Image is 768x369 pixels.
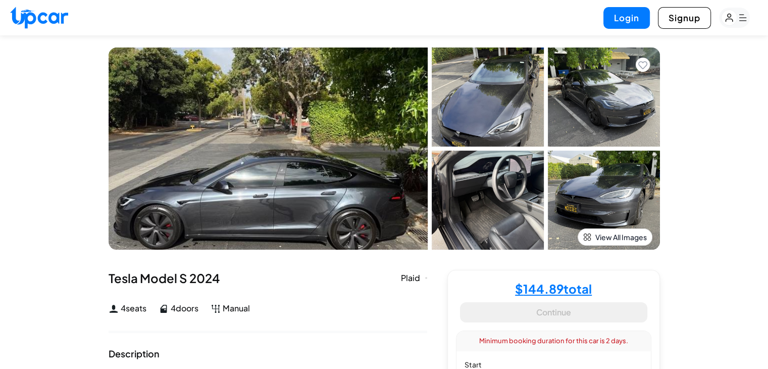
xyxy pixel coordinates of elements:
span: 4 doors [171,302,198,314]
span: View All Images [595,232,647,242]
div: Description [109,349,160,358]
span: Manual [223,302,250,314]
button: Login [603,7,650,29]
span: 4 seats [121,302,146,314]
img: Car Image 2 [548,48,660,147]
img: Car Image 1 [432,48,544,147]
button: View All Images [578,228,652,246]
img: Car [109,48,428,250]
img: view-all [583,233,591,241]
button: Add to favorites [636,58,650,72]
div: Minimum booking duration for this car is 2 days. [456,331,651,351]
button: Continue [460,302,647,322]
h4: $ 144.89 total [515,283,592,295]
div: Plaid [401,272,427,284]
img: Car Image 3 [432,151,544,250]
div: Tesla Model S 2024 [109,270,427,286]
button: Signup [658,7,711,29]
img: Car Image 4 [548,151,660,250]
img: Upcar Logo [10,7,68,28]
